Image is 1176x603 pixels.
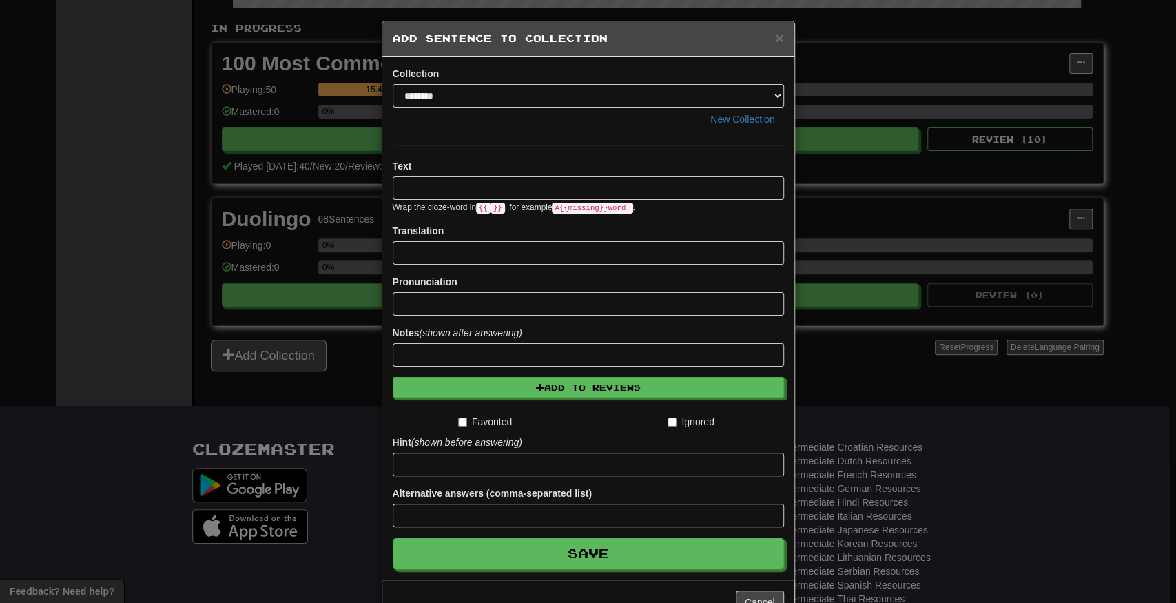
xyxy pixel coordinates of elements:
label: Ignored [668,415,714,429]
small: Wrap the cloze-word in , for example . [393,203,635,212]
code: }} [491,203,505,214]
label: Notes [393,326,522,340]
button: Add to Reviews [393,377,784,398]
code: {{ [476,203,491,214]
h5: Add Sentence to Collection [393,32,784,45]
em: (shown before answering) [411,437,522,448]
label: Favorited [458,415,512,429]
span: × [775,30,783,45]
input: Favorited [458,418,467,427]
button: Save [393,538,784,569]
label: Alternative answers (comma-separated list) [393,487,592,500]
button: New Collection [701,108,783,131]
button: Close [775,30,783,45]
input: Ignored [668,418,677,427]
label: Collection [393,67,440,81]
label: Hint [393,436,522,449]
code: A {{ missing }} word. [552,203,632,214]
label: Translation [393,224,444,238]
em: (shown after answering) [419,327,522,338]
label: Text [393,159,412,173]
label: Pronunciation [393,275,457,289]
